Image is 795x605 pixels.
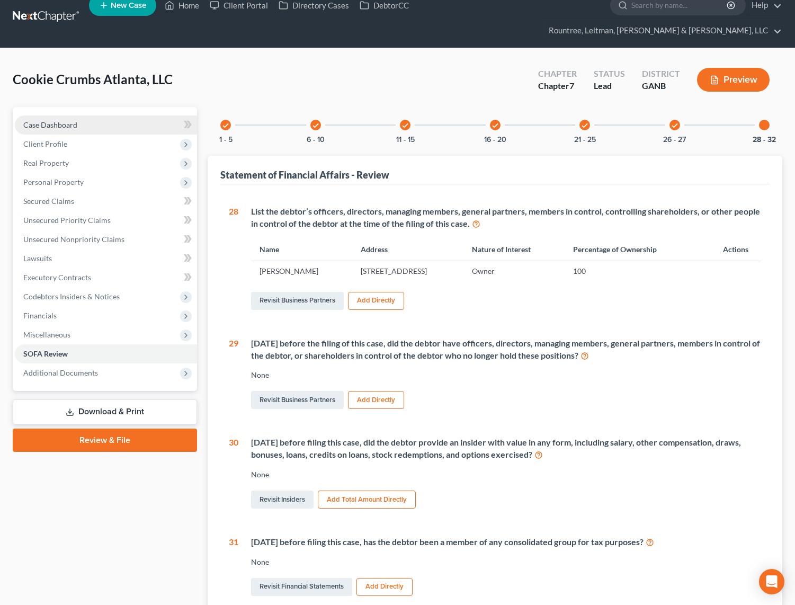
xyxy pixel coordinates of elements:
td: Owner [463,261,565,281]
span: Secured Claims [23,197,74,206]
div: Statement of Financial Affairs - Review [220,168,389,181]
a: Case Dashboard [15,115,197,135]
div: [DATE] before filing this case, has the debtor been a member of any consolidated group for tax pu... [251,536,761,548]
button: 16 - 20 [484,136,506,144]
button: 26 - 27 [663,136,686,144]
th: Address [352,238,463,261]
div: List the debtor’s officers, directors, managing members, general partners, members in control, co... [251,206,761,230]
div: None [251,469,761,480]
i: check [401,122,409,129]
i: check [581,122,588,129]
button: 1 - 5 [219,136,233,144]
span: Client Profile [23,139,67,148]
span: Case Dashboard [23,120,77,129]
a: Revisit Business Partners [251,292,344,310]
div: GANB [642,80,680,92]
th: Nature of Interest [463,238,565,261]
a: Review & File [13,429,197,452]
div: None [251,557,761,567]
div: 30 [229,437,238,511]
th: Actions [699,238,761,261]
td: [PERSON_NAME] [251,261,352,281]
td: [STREET_ADDRESS] [352,261,463,281]
div: Chapter [538,68,577,80]
span: Additional Documents [23,368,98,377]
a: Rountree, Leitman, [PERSON_NAME] & [PERSON_NAME], LLC [543,21,782,40]
a: SOFA Review [15,344,197,363]
div: Open Intercom Messenger [759,569,784,594]
a: Unsecured Nonpriority Claims [15,230,197,249]
i: check [492,122,499,129]
span: Personal Property [23,177,84,186]
span: Lawsuits [23,254,52,263]
button: Preview [697,68,770,92]
span: Cookie Crumbs Atlanta, LLC [13,72,173,87]
div: [DATE] before the filing of this case, did the debtor have officers, directors, managing members,... [251,337,761,362]
span: New Case [111,2,146,10]
span: Miscellaneous [23,330,70,339]
button: 28 - 32 [753,136,776,144]
div: [DATE] before filing this case, did the debtor provide an insider with value in any form, includi... [251,437,761,461]
button: Add Directly [348,391,404,409]
button: 6 - 10 [307,136,325,144]
div: 28 [229,206,238,312]
div: Status [594,68,625,80]
span: SOFA Review [23,349,68,358]
span: Unsecured Nonpriority Claims [23,235,124,244]
span: Unsecured Priority Claims [23,216,111,225]
a: Unsecured Priority Claims [15,211,197,230]
a: Revisit Insiders [251,491,314,509]
button: Add Total Amount Directly [318,491,416,509]
div: 31 [229,536,238,598]
th: Name [251,238,352,261]
i: check [312,122,319,129]
div: None [251,370,761,380]
span: 7 [569,81,574,91]
button: 11 - 15 [396,136,415,144]
th: Percentage of Ownership [565,238,699,261]
i: check [671,122,678,129]
span: Codebtors Insiders & Notices [23,292,120,301]
div: Chapter [538,80,577,92]
div: 29 [229,337,238,412]
span: Real Property [23,158,69,167]
a: Lawsuits [15,249,197,268]
a: Download & Print [13,399,197,424]
button: 21 - 25 [574,136,596,144]
i: check [222,122,229,129]
button: Add Directly [348,292,404,310]
div: Lead [594,80,625,92]
span: Financials [23,311,57,320]
td: 100 [565,261,699,281]
a: Executory Contracts [15,268,197,287]
div: District [642,68,680,80]
a: Revisit Business Partners [251,391,344,409]
a: Revisit Financial Statements [251,578,352,596]
a: Secured Claims [15,192,197,211]
span: Executory Contracts [23,273,91,282]
button: Add Directly [356,578,413,596]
